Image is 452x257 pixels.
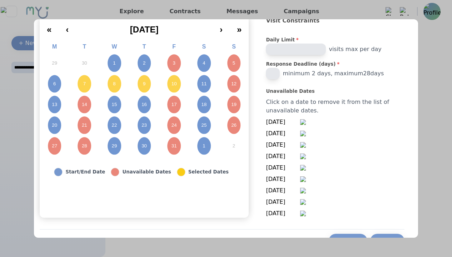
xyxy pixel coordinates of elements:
[203,60,205,66] abbr: October 4, 2025
[266,175,300,183] span: [DATE]
[141,101,147,108] abbr: October 16, 2025
[130,25,159,34] span: [DATE]
[129,94,159,115] button: October 16, 2025
[113,60,115,66] abbr: October 1, 2025
[219,136,249,156] button: November 2, 2025
[40,53,70,74] button: September 29, 2025
[300,131,306,136] img: Remove
[300,176,306,182] img: Remove
[159,94,189,115] button: October 17, 2025
[232,44,236,50] abbr: Sunday
[52,143,57,149] abbr: October 27, 2025
[52,101,57,108] abbr: October 13, 2025
[112,101,117,108] abbr: October 15, 2025
[266,186,300,195] span: [DATE]
[52,44,57,50] abbr: Monday
[266,118,300,126] span: [DATE]
[231,81,237,87] abbr: October 12, 2025
[76,19,213,35] button: [DATE]
[112,143,117,149] abbr: October 29, 2025
[266,61,404,68] label: Response Deadline (days)
[143,81,145,87] abbr: October 9, 2025
[188,168,229,176] div: Selected Dates
[189,53,219,74] button: October 4, 2025
[231,101,237,108] abbr: October 19, 2025
[99,53,129,74] button: October 1, 2025
[40,19,59,35] button: «
[159,74,189,94] button: October 10, 2025
[266,163,300,172] span: [DATE]
[202,44,206,50] abbr: Saturday
[283,69,384,78] span: minimum 2 days, maximum 28 days
[329,234,367,248] button: Previous
[129,74,159,94] button: October 9, 2025
[219,115,249,136] button: October 26, 2025
[40,136,70,156] button: October 27, 2025
[99,94,129,115] button: October 15, 2025
[266,152,300,161] span: [DATE]
[233,60,235,66] abbr: October 5, 2025
[219,94,249,115] button: October 19, 2025
[266,129,300,138] span: [DATE]
[82,122,87,128] abbr: October 21, 2025
[219,74,249,94] button: October 12, 2025
[159,136,189,156] button: October 31, 2025
[300,119,306,125] img: Remove
[172,122,177,128] abbr: October 24, 2025
[40,94,70,115] button: October 13, 2025
[329,45,381,54] span: visits max per day
[201,122,207,128] abbr: October 25, 2025
[266,141,300,149] span: [DATE]
[266,16,404,36] h2: Visit Constraints
[300,165,306,171] img: Remove
[189,136,219,156] button: November 1, 2025
[53,81,56,87] abbr: October 6, 2025
[300,142,306,148] img: Remove
[159,115,189,136] button: October 24, 2025
[203,143,205,149] abbr: November 1, 2025
[231,122,237,128] abbr: October 26, 2025
[70,115,100,136] button: October 21, 2025
[40,74,70,94] button: October 6, 2025
[70,53,100,74] button: September 30, 2025
[83,44,86,50] abbr: Tuesday
[129,136,159,156] button: October 30, 2025
[141,143,147,149] abbr: October 30, 2025
[189,74,219,94] button: October 11, 2025
[113,81,115,87] abbr: October 8, 2025
[83,81,86,87] abbr: October 7, 2025
[129,115,159,136] button: October 23, 2025
[201,101,207,108] abbr: October 18, 2025
[82,101,87,108] abbr: October 14, 2025
[129,53,159,74] button: October 2, 2025
[111,44,117,50] abbr: Wednesday
[300,199,306,205] img: Remove
[65,168,105,176] div: Start/End Date
[189,115,219,136] button: October 25, 2025
[300,211,306,216] img: Remove
[266,198,300,206] span: [DATE]
[230,19,249,35] button: »
[59,19,76,35] button: ‹
[172,101,177,108] abbr: October 17, 2025
[266,95,404,118] div: Click on a date to remove it from the list of unavailable dates.
[82,60,87,66] abbr: September 30, 2025
[213,19,230,35] button: ›
[99,136,129,156] button: October 29, 2025
[266,36,404,44] label: Daily Limit
[70,74,100,94] button: October 7, 2025
[201,81,207,87] abbr: October 11, 2025
[336,237,360,245] div: Previous
[52,60,57,66] abbr: September 29, 2025
[70,136,100,156] button: October 28, 2025
[143,44,146,50] abbr: Thursday
[219,53,249,74] button: October 5, 2025
[141,122,147,128] abbr: October 23, 2025
[266,88,404,95] label: Unavailable Dates
[300,188,306,193] img: Remove
[172,143,177,149] abbr: October 31, 2025
[122,168,171,176] div: Unavailable Dates
[266,209,300,218] span: [DATE]
[159,53,189,74] button: October 3, 2025
[300,153,306,159] img: Remove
